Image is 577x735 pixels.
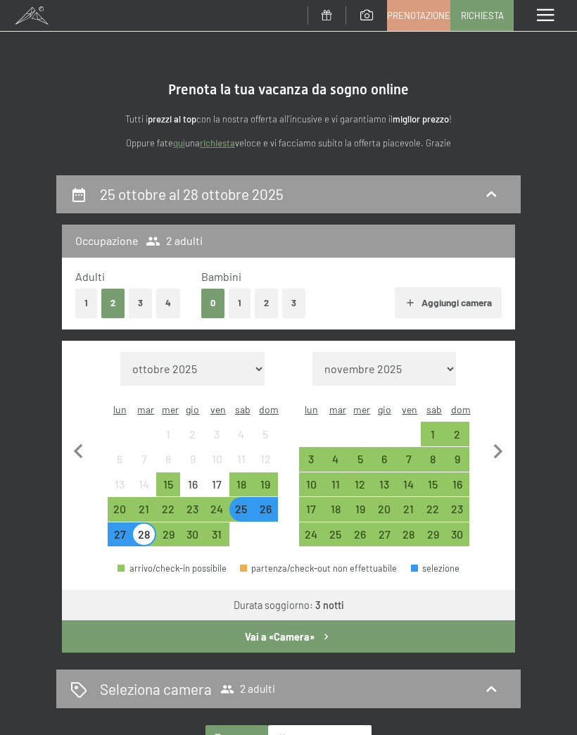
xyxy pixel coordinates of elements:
[398,479,419,501] div: 14
[421,522,445,547] div: Sat Nov 29 2025
[108,522,132,547] div: arrivo/check-in possibile
[162,403,179,415] abbr: mercoledì
[348,497,372,522] div: Wed Nov 19 2025
[253,497,278,522] div: Sun Oct 26 2025
[348,447,372,472] div: Wed Nov 05 2025
[396,497,421,522] div: arrivo/check-in possibile
[421,422,445,446] div: arrivo/check-in possibile
[180,522,205,547] div: arrivo/check-in possibile
[445,472,470,497] div: Sun Nov 16 2025
[205,497,229,522] div: Fri Oct 24 2025
[348,522,372,547] div: arrivo/check-in possibile
[205,422,229,446] div: Fri Oct 03 2025
[168,81,409,98] span: Prenota la tua vacanza da sogno online
[374,529,395,551] div: 27
[180,447,205,472] div: arrivo/check-in non effettuabile
[158,503,179,525] div: 22
[253,472,278,497] div: Sun Oct 19 2025
[137,403,154,415] abbr: martedì
[229,289,251,318] button: 1
[421,497,445,522] div: Sat Nov 22 2025
[447,453,469,475] div: 9
[109,453,131,475] div: 6
[75,233,139,249] h3: Occupazione
[374,453,395,475] div: 6
[182,453,203,475] div: 9
[205,472,229,497] div: arrivo/check-in non effettuabile
[422,529,444,551] div: 29
[180,472,205,497] div: Thu Oct 16 2025
[229,497,254,522] div: Sat Oct 25 2025
[206,503,228,525] div: 24
[253,447,278,472] div: Sun Oct 12 2025
[483,352,513,547] button: Mese successivo
[324,447,348,472] div: Tue Nov 04 2025
[156,289,180,318] button: 4
[182,503,203,525] div: 23
[132,497,156,522] div: Tue Oct 21 2025
[353,403,370,415] abbr: mercoledì
[108,447,132,472] div: Mon Oct 06 2025
[445,422,470,446] div: Sun Nov 02 2025
[206,453,228,475] div: 10
[229,472,254,497] div: Sat Oct 18 2025
[235,403,251,415] abbr: sabato
[173,137,185,149] a: quì
[180,422,205,446] div: Thu Oct 02 2025
[329,403,346,415] abbr: martedì
[300,479,322,501] div: 10
[300,453,322,475] div: 3
[396,497,421,522] div: Fri Nov 21 2025
[422,479,444,501] div: 15
[259,403,279,415] abbr: domenica
[109,529,131,551] div: 27
[109,503,131,525] div: 20
[148,113,196,125] strong: prezzi al top
[300,503,322,525] div: 17
[324,472,348,497] div: arrivo/check-in possibile
[447,503,469,525] div: 23
[255,453,277,475] div: 12
[445,447,470,472] div: Sun Nov 09 2025
[282,289,305,318] button: 3
[324,497,348,522] div: arrivo/check-in possibile
[398,503,419,525] div: 21
[205,522,229,547] div: arrivo/check-in possibile
[422,503,444,525] div: 22
[388,1,450,30] a: Prenotazione
[56,112,521,127] p: Tutti i con la nostra offerta all'incusive e vi garantiamo il !
[372,497,397,522] div: Thu Nov 20 2025
[158,429,179,451] div: 1
[299,522,324,547] div: Mon Nov 24 2025
[445,497,470,522] div: arrivo/check-in possibile
[398,529,419,551] div: 28
[348,522,372,547] div: Wed Nov 26 2025
[396,447,421,472] div: arrivo/check-in possibile
[108,497,132,522] div: Mon Oct 20 2025
[231,453,253,475] div: 11
[108,472,132,497] div: arrivo/check-in non effettuabile
[205,522,229,547] div: Fri Oct 31 2025
[133,453,155,475] div: 7
[132,472,156,497] div: arrivo/check-in non effettuabile
[447,529,469,551] div: 30
[132,522,156,547] div: arrivo/check-in possibile
[156,522,181,547] div: arrivo/check-in possibile
[231,503,253,525] div: 25
[182,429,203,451] div: 2
[349,453,371,475] div: 5
[349,529,371,551] div: 26
[253,422,278,446] div: arrivo/check-in non effettuabile
[426,403,442,415] abbr: sabato
[324,447,348,472] div: arrivo/check-in possibile
[396,447,421,472] div: Fri Nov 07 2025
[411,564,460,573] div: selezione
[180,497,205,522] div: arrivo/check-in possibile
[300,529,322,551] div: 24
[201,270,241,283] span: Bambini
[299,522,324,547] div: arrivo/check-in possibile
[451,403,471,415] abbr: domenica
[205,447,229,472] div: Fri Oct 10 2025
[348,472,372,497] div: Wed Nov 12 2025
[372,447,397,472] div: Thu Nov 06 2025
